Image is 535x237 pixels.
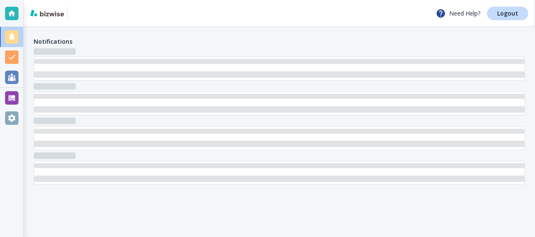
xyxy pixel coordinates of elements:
img: Sumita Pradhan Consulting [71,7,95,20]
a: Logout [487,7,528,20]
img: bizwise [30,10,64,16]
h4: Notifications [34,37,72,46]
p: Logout [497,11,518,16]
p: Need Help? [436,8,480,18]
